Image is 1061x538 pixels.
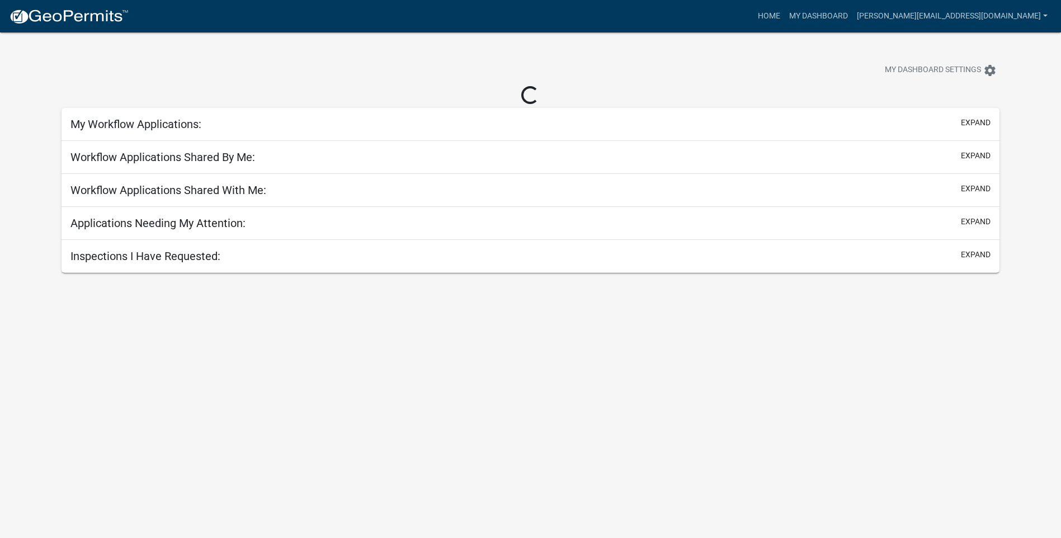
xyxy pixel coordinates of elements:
h5: Workflow Applications Shared By Me: [70,150,255,164]
h5: Inspections I Have Requested: [70,249,220,263]
h5: Workflow Applications Shared With Me: [70,183,266,197]
button: expand [961,117,991,129]
button: expand [961,249,991,261]
h5: Applications Needing My Attention: [70,216,246,230]
button: expand [961,183,991,195]
span: My Dashboard Settings [885,64,981,77]
a: My Dashboard [785,6,852,27]
button: My Dashboard Settingssettings [876,59,1006,81]
h5: My Workflow Applications: [70,117,201,131]
i: settings [983,64,997,77]
button: expand [961,216,991,228]
a: [PERSON_NAME][EMAIL_ADDRESS][DOMAIN_NAME] [852,6,1052,27]
a: Home [753,6,785,27]
button: expand [961,150,991,162]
